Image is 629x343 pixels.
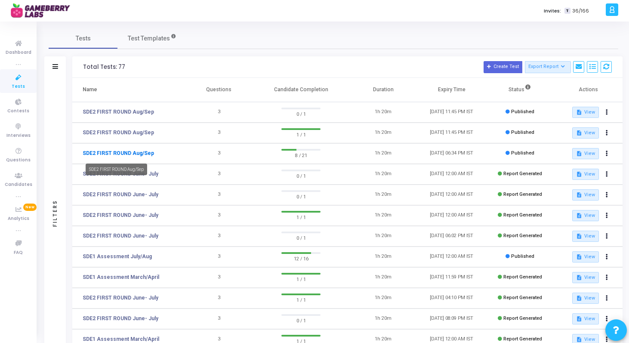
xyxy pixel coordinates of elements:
[576,316,582,322] mat-icon: description
[511,130,534,135] span: Published
[185,78,253,102] th: Questions
[281,295,321,304] span: 1 / 1
[128,34,170,43] span: Test Templates
[83,335,159,343] a: SDE1 Assessment March/April
[14,249,23,256] span: FAQ
[576,275,582,281] mat-icon: description
[7,108,29,115] span: Contests
[253,78,349,102] th: Candidate Completion
[185,288,253,309] td: 3
[572,189,598,201] button: View
[417,78,486,102] th: Expiry Time
[72,78,185,102] th: Name
[349,123,417,143] td: 1h 20m
[349,102,417,123] td: 1h 20m
[576,109,582,115] mat-icon: description
[576,213,582,219] mat-icon: description
[417,205,486,226] td: [DATE] 12:00 AM IST
[572,7,589,15] span: 36/166
[503,336,542,342] span: Report Generated
[349,309,417,329] td: 1h 20m
[281,151,321,159] span: 8 / 21
[576,192,582,198] mat-icon: description
[572,231,598,242] button: View
[417,247,486,267] td: [DATE] 12:00 AM IST
[349,185,417,205] td: 1h 20m
[8,215,29,222] span: Analytics
[572,313,598,324] button: View
[525,61,571,73] button: Export Report
[349,288,417,309] td: 1h 20m
[417,143,486,164] td: [DATE] 06:34 PM IST
[185,123,253,143] td: 3
[564,8,570,14] span: T
[185,185,253,205] td: 3
[572,210,598,221] button: View
[572,169,598,180] button: View
[554,78,623,102] th: Actions
[83,64,125,71] div: Total Tests: 77
[83,232,158,240] a: SDE2 FIRST ROUND June- July
[281,316,321,324] span: 0 / 1
[185,102,253,123] td: 3
[572,272,598,283] button: View
[281,275,321,283] span: 1 / 1
[544,7,561,15] label: Invites:
[83,253,152,260] a: SDE1 Assessment July/Aug
[349,205,417,226] td: 1h 20m
[417,123,486,143] td: [DATE] 11:45 PM IST
[281,192,321,201] span: 0 / 1
[185,267,253,288] td: 3
[76,34,91,43] span: Tests
[185,143,253,164] td: 3
[572,251,598,263] button: View
[281,109,321,118] span: 0 / 1
[572,293,598,304] button: View
[503,192,542,197] span: Report Generated
[511,150,534,156] span: Published
[349,247,417,267] td: 1h 20m
[281,171,321,180] span: 0 / 1
[83,273,159,281] a: SDE1 Assessment March/April
[83,149,154,157] a: SDE2 FIRST ROUND Aug/Sep
[6,157,31,164] span: Questions
[576,295,582,301] mat-icon: description
[185,247,253,267] td: 3
[83,211,158,219] a: SDE2 FIRST ROUND June- July
[576,233,582,239] mat-icon: description
[12,83,25,90] span: Tests
[83,108,154,116] a: SDE2 FIRST ROUND Aug/Sep
[503,274,542,280] span: Report Generated
[576,171,582,177] mat-icon: description
[417,226,486,247] td: [DATE] 06:02 PM IST
[417,309,486,329] td: [DATE] 08:09 PM IST
[185,164,253,185] td: 3
[185,309,253,329] td: 3
[511,253,534,259] span: Published
[511,109,534,114] span: Published
[86,164,147,175] div: SDE2 FIRST ROUND Aug/Sep
[281,233,321,242] span: 0 / 1
[281,213,321,221] span: 1 / 1
[503,212,542,218] span: Report Generated
[51,166,59,260] div: Filters
[349,78,417,102] th: Duration
[5,181,32,188] span: Candidates
[349,226,417,247] td: 1h 20m
[576,254,582,260] mat-icon: description
[503,171,542,176] span: Report Generated
[23,204,37,211] span: New
[349,143,417,164] td: 1h 20m
[349,164,417,185] td: 1h 20m
[349,267,417,288] td: 1h 20m
[417,288,486,309] td: [DATE] 04:10 PM IST
[417,267,486,288] td: [DATE] 11:59 PM IST
[486,78,554,102] th: Status
[83,191,158,198] a: SDE2 FIRST ROUND June- July
[281,130,321,139] span: 1 / 1
[11,2,75,19] img: logo
[484,61,522,73] button: Create Test
[417,102,486,123] td: [DATE] 11:45 PM IST
[281,254,321,263] span: 12 / 16
[417,164,486,185] td: [DATE] 12:00 AM IST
